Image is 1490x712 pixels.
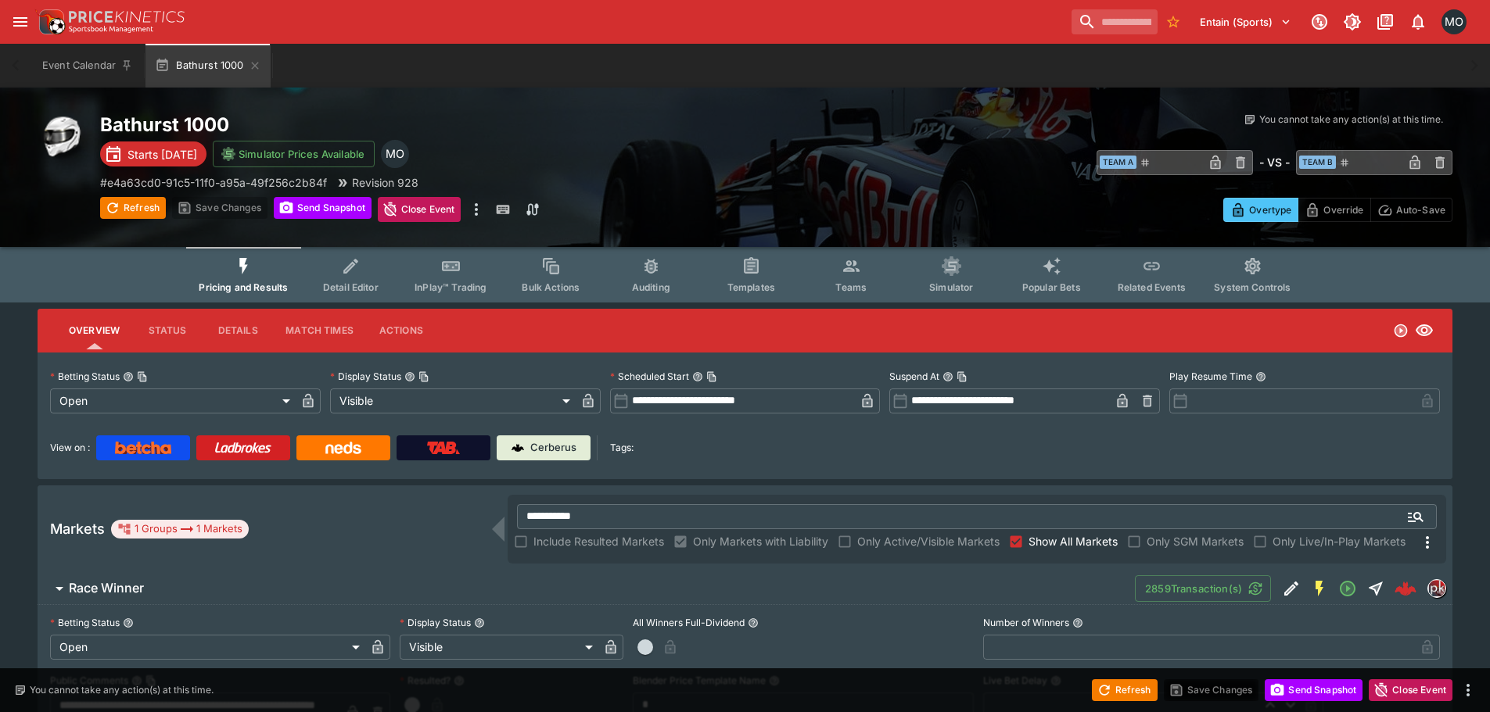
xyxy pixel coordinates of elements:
img: pricekinetics [1428,580,1445,597]
button: Display StatusCopy To Clipboard [404,371,415,382]
button: Matt Oliver [1437,5,1471,39]
img: PriceKinetics Logo [34,6,66,38]
p: Scheduled Start [610,370,689,383]
span: Team A [1100,156,1136,169]
button: Select Tenant [1190,9,1301,34]
p: Suspend At [889,370,939,383]
button: Simulator Prices Available [213,141,375,167]
svg: Open [1393,323,1409,338]
p: Display Status [400,616,471,629]
button: Bathurst 1000 [145,44,270,88]
p: Revision 928 [352,174,418,191]
img: Sportsbook Management [69,26,153,33]
p: Override [1323,202,1363,218]
button: Notifications [1404,8,1432,36]
button: Refresh [100,197,166,219]
p: Display Status [330,370,401,383]
button: Betting StatusCopy To Clipboard [123,371,134,382]
button: Straight [1362,574,1390,603]
span: Simulator [929,281,973,293]
p: Betting Status [50,616,120,629]
img: TabNZ [427,442,460,454]
span: Team B [1299,156,1336,169]
button: open drawer [6,8,34,36]
button: Open [1402,503,1430,531]
span: Related Events [1118,281,1186,293]
button: Close Event [1369,679,1452,701]
span: Bulk Actions [522,281,580,293]
span: Auditing [632,281,670,293]
button: Connected to PK [1305,8,1334,36]
button: Overtype [1223,198,1298,222]
button: Suspend AtCopy To Clipboard [942,371,953,382]
button: Override [1298,198,1370,222]
img: PriceKinetics [69,11,185,23]
button: Betting Status [123,617,134,628]
span: Include Resulted Markets [533,533,664,549]
button: Scheduled StartCopy To Clipboard [692,371,703,382]
button: Copy To Clipboard [137,371,148,382]
span: System Controls [1214,281,1291,293]
div: e202e1d7-3572-4188-8e69-cdb681d4f2bf [1395,578,1416,599]
button: All Winners Full-Dividend [748,617,759,628]
div: Start From [1223,198,1452,222]
button: Play Resume Time [1255,371,1266,382]
p: Play Resume Time [1169,370,1252,383]
button: 2859Transaction(s) [1135,575,1271,602]
button: more [1459,681,1477,699]
button: Details [203,312,273,349]
button: Status [132,312,203,349]
h2: Copy To Clipboard [100,113,777,137]
svg: Open [1338,579,1357,598]
div: Visible [400,635,598,660]
span: Detail Editor [323,281,379,293]
img: logo-cerberus--red.svg [1395,578,1416,599]
button: Documentation [1371,8,1399,36]
span: Only SGM Markets [1147,533,1244,549]
span: Templates [727,281,775,293]
button: Display Status [474,617,485,628]
button: Open [1334,574,1362,603]
button: Race Winner [38,573,1135,604]
h6: - VS - [1259,154,1290,170]
button: No Bookmarks [1161,9,1186,34]
p: Auto-Save [1396,202,1445,218]
svg: More [1418,533,1437,552]
div: pricekinetics [1427,579,1446,598]
svg: Visible [1415,321,1434,340]
button: Send Snapshot [274,197,372,219]
img: Betcha [115,442,171,454]
span: Popular Bets [1022,281,1081,293]
p: Number of Winners [983,616,1069,629]
button: Actions [366,312,436,349]
p: Betting Status [50,370,120,383]
img: Neds [325,442,361,454]
div: Matt Oliver [1442,9,1467,34]
button: Refresh [1092,679,1158,701]
button: SGM Enabled [1305,574,1334,603]
button: Edit Detail [1277,574,1305,603]
span: Show All Markets [1029,533,1118,549]
button: Close Event [378,197,461,222]
p: Overtype [1249,202,1291,218]
span: Only Markets with Liability [693,533,828,549]
label: View on : [50,435,90,460]
button: Auto-Save [1370,198,1452,222]
button: Number of Winners [1072,617,1083,628]
button: more [467,197,486,222]
button: Match Times [273,312,366,349]
span: Only Live/In-Play Markets [1273,533,1406,549]
div: Event type filters [186,247,1303,302]
h5: Markets [50,520,105,538]
div: Matthew Oliver [381,140,409,168]
span: Teams [835,281,867,293]
input: search [1072,9,1158,34]
button: Overview [56,312,132,349]
button: Copy To Clipboard [957,371,968,382]
div: Open [50,635,365,660]
button: Copy To Clipboard [706,371,717,382]
label: Tags: [610,435,634,460]
img: motorracing.png [38,113,88,163]
span: Only Active/Visible Markets [857,533,1000,549]
button: Event Calendar [33,44,142,88]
